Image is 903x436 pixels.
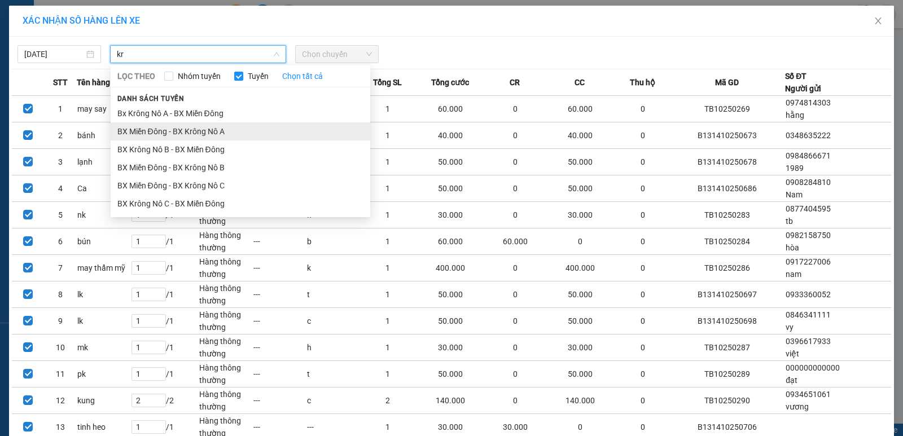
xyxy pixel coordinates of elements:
td: 140.000 [415,387,486,414]
td: 50.000 [544,149,615,175]
span: vy [786,323,794,332]
li: BX Miền Đông - BX Krông Nô C [111,177,370,195]
span: Nam [786,190,803,199]
span: Tuyến [243,70,273,82]
td: --- [253,228,307,255]
td: 60.000 [544,96,615,122]
td: 60.000 [486,228,544,255]
span: 0933360052 [786,290,831,299]
td: 0 [486,281,544,308]
td: 0 [486,308,544,334]
td: / 1 [131,255,199,281]
td: 0 [616,361,670,387]
span: nam [786,270,801,279]
span: CC [575,76,585,89]
td: TB10250287 [669,334,785,361]
span: B131410250719 [100,42,159,51]
input: 14/10/2025 [24,48,84,60]
td: 60.000 [415,228,486,255]
td: 0 [486,361,544,387]
td: 0 [486,387,544,414]
span: 0974814303 [786,98,831,107]
td: / 1 [131,281,199,308]
td: Hàng thông thường [199,255,253,281]
td: 50.000 [415,281,486,308]
td: 1 [361,334,415,361]
span: 0984866671 [786,151,831,160]
span: vương [786,402,809,411]
td: 400.000 [415,255,486,281]
td: bún [77,228,131,255]
td: 1 [361,96,415,122]
td: 30.000 [544,334,615,361]
td: 40.000 [544,122,615,149]
button: Close [862,6,894,37]
td: lk [77,281,131,308]
span: down [273,51,280,58]
td: 1 [44,96,76,122]
li: Bx Krông Nô A - BX Miền Đông [111,104,370,122]
span: CR [510,76,520,89]
td: 0 [616,202,670,228]
img: logo [11,25,26,54]
td: 1 [361,361,415,387]
span: Mã GD [715,76,739,89]
td: 11 [44,361,76,387]
td: 50.000 [415,149,486,175]
span: LỌC THEO [117,70,155,82]
span: việt [786,349,799,358]
td: Hàng thông thường [199,334,253,361]
td: pk [77,361,131,387]
td: B131410250697 [669,281,785,308]
td: 12 [44,387,76,414]
td: / 1 [131,308,199,334]
td: 0 [616,122,670,149]
td: / 1 [131,334,199,361]
td: TB10250269 [669,96,785,122]
td: 1 [361,308,415,334]
td: 1 [361,281,415,308]
span: 19:10:41 [DATE] [107,51,159,59]
td: 30.000 [544,202,615,228]
td: 0 [616,96,670,122]
td: / 1 [131,361,199,387]
span: Tổng cước [431,76,469,89]
td: t [306,281,361,308]
td: 50.000 [544,308,615,334]
td: 50.000 [544,361,615,387]
td: bánh [77,122,131,149]
td: 60.000 [415,96,486,122]
td: 0 [616,387,670,414]
td: Hàng thông thường [199,308,253,334]
td: 50.000 [415,361,486,387]
td: lạnh [77,149,131,175]
td: 40.000 [415,122,486,149]
td: 2 [44,122,76,149]
span: 0877404595 [786,204,831,213]
td: Ca [77,175,131,202]
td: TB10250286 [669,255,785,281]
td: 7 [44,255,76,281]
span: XÁC NHẬN SỐ HÀNG LÊN XE [23,15,140,26]
span: 0396617933 [786,337,831,346]
td: --- [253,281,307,308]
td: TB10250290 [669,387,785,414]
td: 0 [486,255,544,281]
td: 5 [44,202,76,228]
td: may say [77,96,131,122]
td: 30.000 [415,334,486,361]
span: 0917227006 [786,257,831,266]
td: 1 [361,175,415,202]
td: 0 [616,149,670,175]
td: 0 [544,228,615,255]
td: 0 [616,255,670,281]
td: 50.000 [544,175,615,202]
td: 3 [44,149,76,175]
li: BX Miền Đông - BX Krông Nô A [111,122,370,140]
span: Thu hộ [630,76,655,89]
td: / 1 [131,228,199,255]
span: đạt [786,376,797,385]
div: Số ĐT Người gửi [785,70,821,95]
td: b [306,228,361,255]
span: close [874,16,883,25]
